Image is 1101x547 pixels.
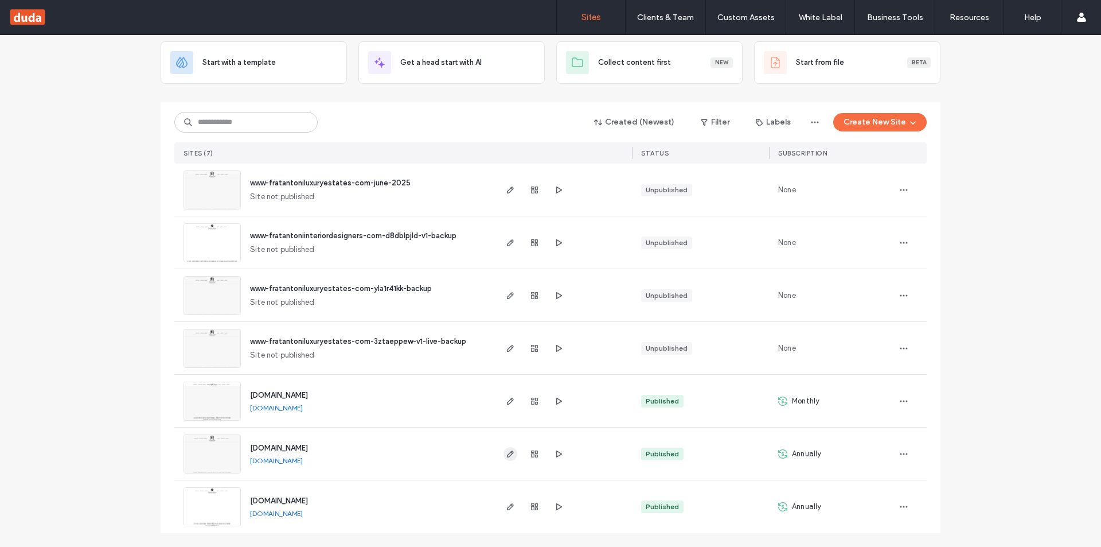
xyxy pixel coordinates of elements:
div: Get a head start with AI [358,41,545,84]
button: Filter [689,113,741,131]
div: Published [646,396,679,406]
a: www-fratantoniluxuryestates-com-3ztaeppew-v1-live-backup [250,337,466,346]
span: Site not published [250,350,315,361]
div: Unpublished [646,290,688,301]
div: Start with a template [161,41,347,84]
a: [DOMAIN_NAME] [250,456,303,465]
a: www-fratantoniluxuryestates-com-yla1r41kk-backup [250,284,432,293]
div: Beta [907,57,931,68]
label: Custom Assets [717,13,775,22]
div: Unpublished [646,343,688,354]
span: Annually [792,501,822,513]
span: Annually [792,448,822,460]
label: Resources [950,13,989,22]
button: Create New Site [833,113,927,131]
span: Collect content first [598,57,671,68]
span: None [778,237,796,249]
label: Sites [581,12,601,22]
label: Business Tools [867,13,923,22]
a: www-fratantoniinteriordesigners-com-d8dblpjld-v1-backup [250,231,456,240]
div: Unpublished [646,185,688,195]
div: New [710,57,733,68]
a: [DOMAIN_NAME] [250,444,308,452]
a: [DOMAIN_NAME] [250,509,303,518]
span: None [778,184,796,196]
label: Clients & Team [637,13,694,22]
button: Labels [745,113,801,131]
span: Site not published [250,244,315,255]
span: SUBSCRIPTION [778,149,827,157]
div: Collect content firstNew [556,41,743,84]
div: Unpublished [646,238,688,248]
span: Site not published [250,191,315,203]
a: [DOMAIN_NAME] [250,404,303,412]
span: Monthly [792,395,819,407]
span: Start with a template [202,57,276,68]
a: [DOMAIN_NAME] [250,496,308,505]
div: Start from fileBeta [754,41,940,84]
span: Start from file [796,57,844,68]
label: Help [1024,13,1041,22]
div: Published [646,502,679,512]
span: None [778,343,796,354]
span: SITES (7) [183,149,213,157]
div: Published [646,449,679,459]
span: Help [26,8,49,18]
label: White Label [799,13,842,22]
span: Site not published [250,297,315,308]
span: None [778,290,796,301]
button: Created (Newest) [584,113,685,131]
span: STATUS [641,149,669,157]
a: [DOMAIN_NAME] [250,391,308,399]
a: www-fratantoniluxuryestates-com-june-2025 [250,179,411,187]
span: Get a head start with AI [400,57,482,68]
